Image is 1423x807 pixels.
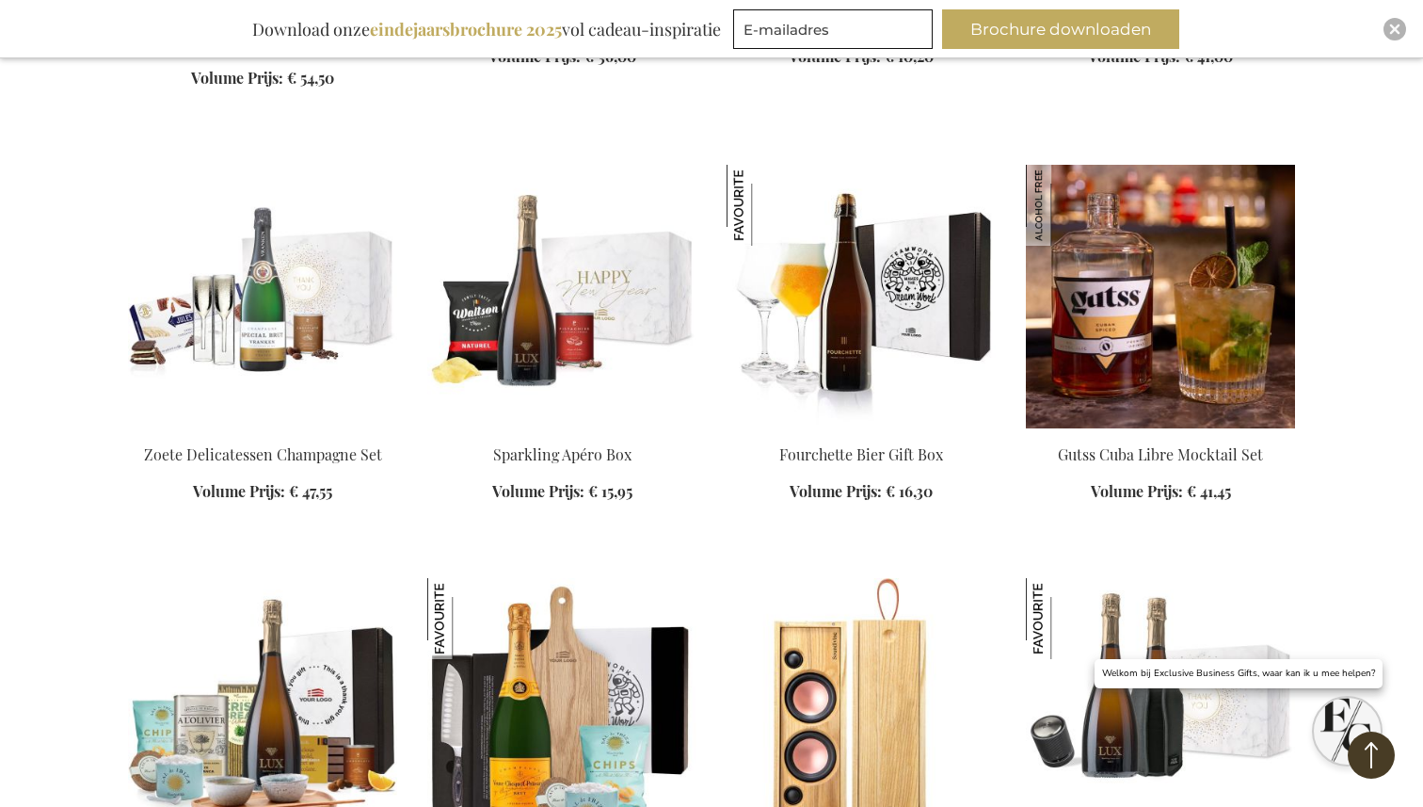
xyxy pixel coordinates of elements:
img: Gutss Cuba Libre Mocktail Set [1026,165,1295,428]
input: E-mailadres [733,9,933,49]
img: Luxe Gastronomische Gift Box [427,578,508,659]
img: Gutss Cuba Libre Mocktail Set [1026,165,1107,246]
img: Peugeot Lux Set [1026,578,1107,659]
a: Volume Prijs: € 47,55 [193,481,332,503]
b: eindejaarsbrochure 2025 [370,18,562,40]
a: Sparkling Apéro Box [493,444,632,464]
a: Fourchette Bier Gift Box [779,444,943,464]
img: Fourchette Bier Gift Box [727,165,807,246]
a: Zoete Delicatessen Champagne Set [144,444,382,464]
span: Volume Prijs: [191,68,283,88]
a: Gutss Cuba Libre Mocktail Set Gutss Cuba Libre Mocktail Set [1026,421,1295,439]
form: marketing offers and promotions [733,9,938,55]
span: Volume Prijs: [790,481,882,501]
span: Volume Prijs: [492,481,584,501]
a: Volume Prijs: € 15,95 [492,481,632,503]
div: Close [1383,18,1406,40]
a: Fourchette Beer Gift Box Fourchette Bier Gift Box [727,421,996,439]
div: Download onze vol cadeau-inspiratie [244,9,729,49]
img: Sparkling Apero Box [427,165,696,428]
img: Fourchette Beer Gift Box [727,165,996,428]
img: Sweet Delights Champagne Set [128,165,397,428]
span: € 47,55 [289,481,332,501]
span: Volume Prijs: [193,481,285,501]
a: Volume Prijs: € 16,30 [790,481,933,503]
button: Brochure downloaden [942,9,1179,49]
img: Close [1389,24,1400,35]
a: Sweet Delights Champagne Set [128,421,397,439]
a: Sparkling Apero Box [427,421,696,439]
span: € 15,95 [588,481,632,501]
a: Volume Prijs: € 54,50 [191,68,334,89]
span: € 54,50 [287,68,334,88]
span: € 16,30 [886,481,933,501]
